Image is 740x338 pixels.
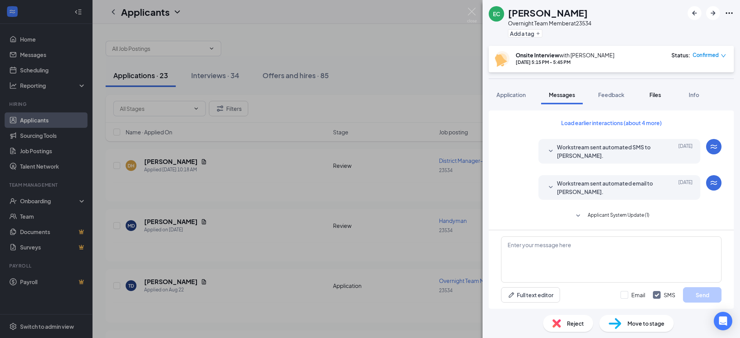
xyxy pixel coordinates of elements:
[557,179,658,196] span: Workstream sent automated email to [PERSON_NAME].
[709,142,718,151] svg: WorkstreamLogo
[678,179,693,196] span: [DATE]
[627,319,664,328] span: Move to stage
[493,10,500,18] div: EC
[536,31,540,36] svg: Plus
[683,287,721,303] button: Send
[496,91,526,98] span: Application
[508,29,542,37] button: PlusAdd a tag
[598,91,624,98] span: Feedback
[690,8,699,18] svg: ArrowLeftNew
[671,51,690,59] div: Status :
[508,6,588,19] h1: [PERSON_NAME]
[555,117,668,129] button: Load earlier interactions (about 4 more)
[567,319,584,328] span: Reject
[721,53,726,59] span: down
[689,91,699,98] span: Info
[549,91,575,98] span: Messages
[516,59,614,65] div: [DATE] 5:15 PM - 5:45 PM
[649,91,661,98] span: Files
[693,51,719,59] span: Confirmed
[516,51,614,59] div: with [PERSON_NAME]
[508,291,515,299] svg: Pen
[714,312,732,330] div: Open Intercom Messenger
[501,287,560,303] button: Full text editorPen
[573,211,649,221] button: SmallChevronDownApplicant System Update (1)
[688,6,701,20] button: ArrowLeftNew
[725,8,734,18] svg: Ellipses
[573,211,583,221] svg: SmallChevronDown
[516,52,559,59] b: Onsite Interview
[709,178,718,187] svg: WorkstreamLogo
[546,147,555,156] svg: SmallChevronDown
[588,211,649,221] span: Applicant System Update (1)
[546,183,555,192] svg: SmallChevronDown
[508,19,591,27] div: Overnight Team Member at 23534
[708,8,718,18] svg: ArrowRight
[678,143,693,160] span: [DATE]
[557,143,658,160] span: Workstream sent automated SMS to [PERSON_NAME].
[706,6,720,20] button: ArrowRight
